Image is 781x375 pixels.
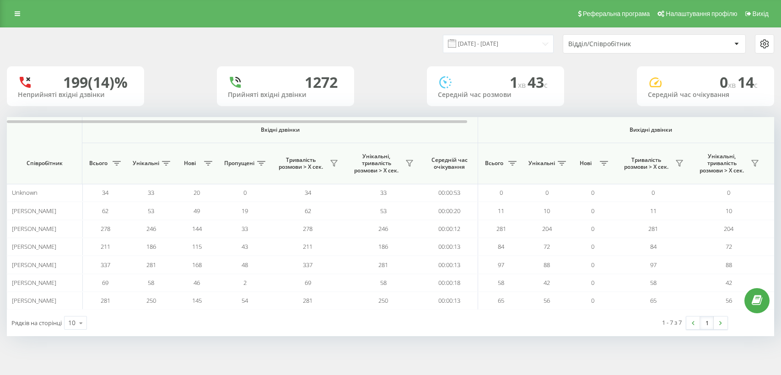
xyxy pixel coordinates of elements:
[101,242,110,251] span: 211
[754,80,758,90] span: c
[148,188,154,197] span: 33
[305,74,338,91] div: 1272
[194,188,200,197] span: 20
[194,279,200,287] span: 46
[12,188,38,197] span: Unknown
[146,261,156,269] span: 281
[695,153,748,174] span: Унікальні, тривалість розмови > Х сек.
[726,279,732,287] span: 42
[662,318,682,327] div: 1 - 7 з 7
[545,188,549,197] span: 0
[421,220,478,238] td: 00:00:12
[178,160,201,167] span: Нові
[148,207,154,215] span: 53
[726,242,732,251] span: 72
[12,279,56,287] span: [PERSON_NAME]
[666,10,737,17] span: Налаштування профілю
[101,296,110,305] span: 281
[700,316,714,329] a: 1
[305,188,311,197] span: 34
[652,188,655,197] span: 0
[12,242,56,251] span: [PERSON_NAME]
[544,296,550,305] span: 56
[720,72,738,92] span: 0
[228,91,343,99] div: Прийняті вхідні дзвінки
[574,160,597,167] span: Нові
[224,160,254,167] span: Пропущені
[726,296,732,305] span: 56
[496,225,506,233] span: 281
[380,207,387,215] span: 53
[192,242,202,251] span: 115
[148,279,154,287] span: 58
[544,80,548,90] span: c
[305,279,311,287] span: 69
[101,225,110,233] span: 278
[12,225,56,233] span: [PERSON_NAME]
[12,296,56,305] span: [PERSON_NAME]
[648,225,658,233] span: 281
[583,10,650,17] span: Реферальна програма
[242,242,248,251] span: 43
[350,153,403,174] span: Унікальні, тривалість розмови > Х сек.
[378,261,388,269] span: 281
[498,279,504,287] span: 58
[11,319,62,327] span: Рядків на сторінці
[510,72,528,92] span: 1
[102,188,108,197] span: 34
[483,160,506,167] span: Всього
[18,91,133,99] div: Неприйняті вхідні дзвінки
[620,156,673,171] span: Тривалість розмови > Х сек.
[528,72,548,92] span: 43
[101,261,110,269] span: 337
[380,188,387,197] span: 33
[378,296,388,305] span: 250
[591,188,594,197] span: 0
[650,279,657,287] span: 58
[243,188,247,197] span: 0
[726,207,732,215] span: 10
[724,225,733,233] span: 204
[421,256,478,273] td: 00:00:13
[498,296,504,305] span: 65
[421,238,478,256] td: 00:00:13
[738,72,758,92] span: 14
[753,10,769,17] span: Вихід
[63,74,128,91] div: 199 (14)%
[192,261,202,269] span: 168
[303,296,312,305] span: 281
[68,318,75,327] div: 10
[591,261,594,269] span: 0
[146,242,156,251] span: 186
[378,225,388,233] span: 246
[650,242,657,251] span: 84
[421,184,478,202] td: 00:00:53
[12,207,56,215] span: [PERSON_NAME]
[726,261,732,269] span: 88
[438,91,553,99] div: Середній час розмови
[591,242,594,251] span: 0
[648,91,763,99] div: Середній час очікування
[650,296,657,305] span: 65
[498,207,504,215] span: 11
[498,261,504,269] span: 97
[305,207,311,215] span: 62
[102,279,108,287] span: 69
[242,225,248,233] span: 33
[275,156,327,171] span: Тривалість розмови > Х сек.
[192,296,202,305] span: 145
[421,292,478,310] td: 00:00:13
[500,188,503,197] span: 0
[303,242,312,251] span: 211
[303,225,312,233] span: 278
[528,160,555,167] span: Унікальні
[591,225,594,233] span: 0
[544,242,550,251] span: 72
[106,126,454,134] span: Вхідні дзвінки
[591,279,594,287] span: 0
[12,261,56,269] span: [PERSON_NAME]
[727,188,730,197] span: 0
[591,207,594,215] span: 0
[728,80,738,90] span: хв
[380,279,387,287] span: 58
